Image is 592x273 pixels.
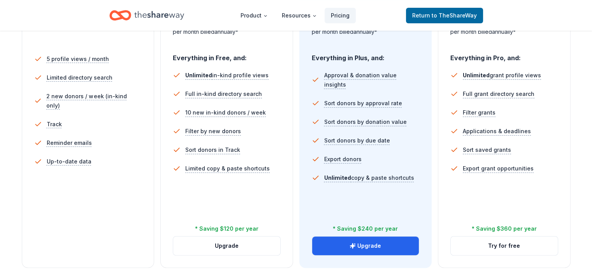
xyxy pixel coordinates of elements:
[463,108,495,117] span: Filter grants
[47,138,92,148] span: Reminder emails
[185,164,270,173] span: Limited copy & paste shortcuts
[185,145,240,155] span: Sort donors in Track
[47,54,109,64] span: 5 profile views / month
[185,127,241,136] span: Filter by new donors
[463,127,531,136] span: Applications & deadlines
[185,89,262,99] span: Full in-kind directory search
[47,73,112,82] span: Limited directory search
[324,174,351,181] span: Unlimited
[276,8,323,23] button: Resources
[47,120,62,129] span: Track
[463,164,534,173] span: Export grant opportunities
[463,72,541,78] span: grant profile views
[234,8,274,23] button: Product
[324,71,419,89] span: Approval & donation value insights
[109,6,184,24] a: Home
[173,236,280,255] button: Upgrade
[406,8,483,23] a: Returnto TheShareWay
[463,145,511,155] span: Sort saved grants
[47,157,91,166] span: Up-to-date data
[185,72,269,78] span: in-kind profile views
[324,136,390,145] span: Sort donors by due date
[195,224,258,233] div: * Saving $120 per year
[46,92,142,110] span: 2 new donors / week (in-kind only)
[463,72,490,78] span: Unlimited
[312,27,420,37] div: per month billed annually*
[412,11,477,20] span: Return
[324,99,402,108] span: Sort donors by approval rate
[234,6,356,24] nav: Main
[324,155,362,164] span: Export donors
[450,47,558,63] div: Everything in Pro, and:
[432,12,477,19] span: to TheShareWay
[185,108,266,117] span: 10 new in-kind donors / week
[185,72,212,78] span: Unlimited
[451,236,558,255] button: Try for free
[463,89,534,99] span: Full grant directory search
[173,47,281,63] div: Everything in Free, and:
[312,236,419,255] button: Upgrade
[312,47,420,63] div: Everything in Plus, and:
[472,224,537,233] div: * Saving $360 per year
[333,224,398,233] div: * Saving $240 per year
[325,8,356,23] a: Pricing
[324,117,407,127] span: Sort donors by donation value
[450,27,558,37] div: per month billed annually*
[324,174,414,181] span: copy & paste shortcuts
[173,27,281,37] div: per month billed annually*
